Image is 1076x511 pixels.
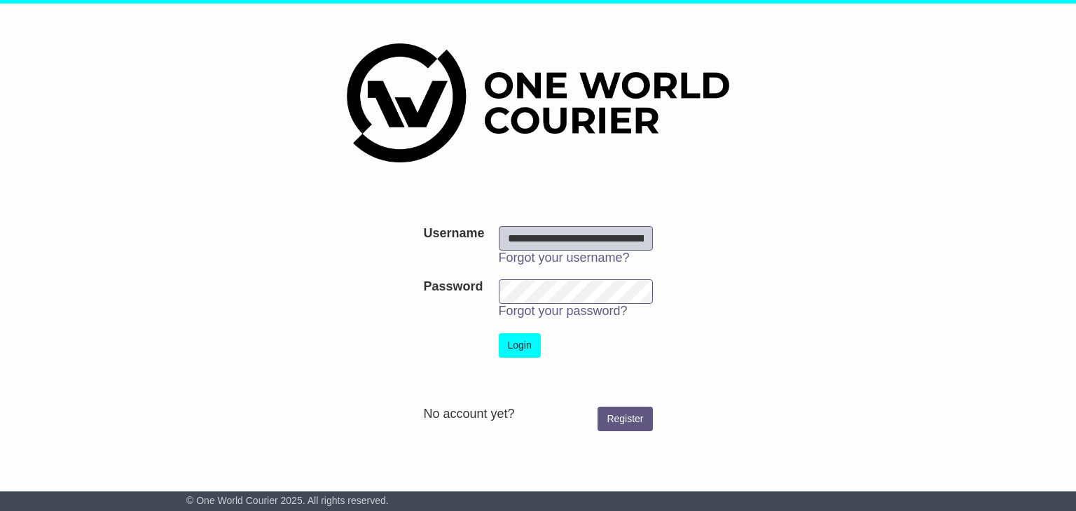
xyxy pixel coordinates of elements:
[347,43,729,162] img: One World
[186,495,389,506] span: © One World Courier 2025. All rights reserved.
[499,333,541,358] button: Login
[423,407,652,422] div: No account yet?
[423,279,483,295] label: Password
[598,407,652,431] a: Register
[423,226,484,241] label: Username
[499,304,628,318] a: Forgot your password?
[499,251,630,265] a: Forgot your username?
